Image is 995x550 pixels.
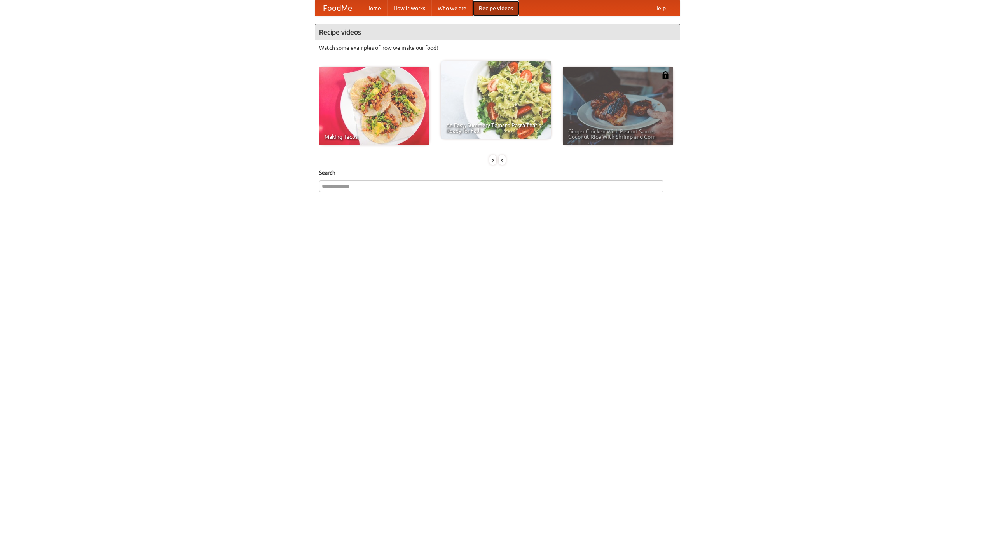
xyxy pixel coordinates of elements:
a: Making Tacos [319,67,429,145]
a: FoodMe [315,0,360,16]
div: « [489,155,496,165]
a: Help [648,0,672,16]
div: » [499,155,506,165]
img: 483408.png [662,71,669,79]
a: Recipe videos [473,0,519,16]
p: Watch some examples of how we make our food! [319,44,676,52]
a: Home [360,0,387,16]
h4: Recipe videos [315,24,680,40]
a: Who we are [431,0,473,16]
span: An Easy, Summery Tomato Pasta That's Ready for Fall [446,122,546,133]
h5: Search [319,169,676,176]
a: An Easy, Summery Tomato Pasta That's Ready for Fall [441,61,551,139]
a: How it works [387,0,431,16]
span: Making Tacos [325,134,424,140]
